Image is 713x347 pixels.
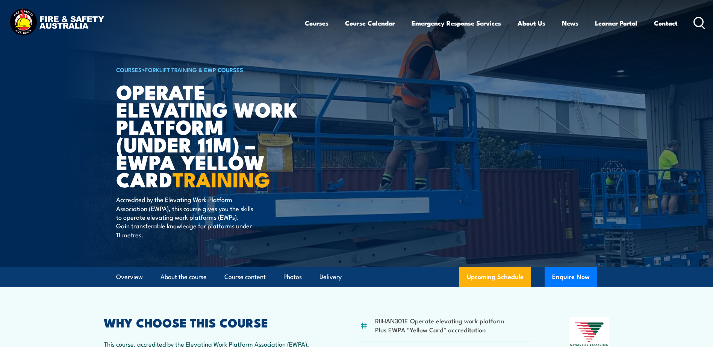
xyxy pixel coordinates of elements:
[283,267,302,287] a: Photos
[375,316,504,325] li: RIIHAN301E Operate elevating work platform
[345,13,395,33] a: Course Calendar
[375,325,504,334] li: Plus EWPA "Yellow Card" accreditation
[412,13,501,33] a: Emergency Response Services
[224,267,266,287] a: Course content
[116,195,253,239] p: Accredited by the Elevating Work Platform Association (EWPA), this course gives you the skills to...
[545,267,597,287] button: Enquire Now
[595,13,637,33] a: Learner Portal
[518,13,545,33] a: About Us
[305,13,328,33] a: Courses
[160,267,207,287] a: About the course
[145,65,243,74] a: Forklift Training & EWP Courses
[116,65,142,74] a: COURSES
[654,13,678,33] a: Contact
[459,267,531,287] a: Upcoming Schedule
[116,83,302,188] h1: Operate Elevating Work Platform (under 11m) – EWPA Yellow Card
[173,163,270,194] strong: TRAINING
[116,65,302,74] h6: >
[104,317,323,327] h2: WHY CHOOSE THIS COURSE
[562,13,578,33] a: News
[116,267,143,287] a: Overview
[319,267,342,287] a: Delivery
